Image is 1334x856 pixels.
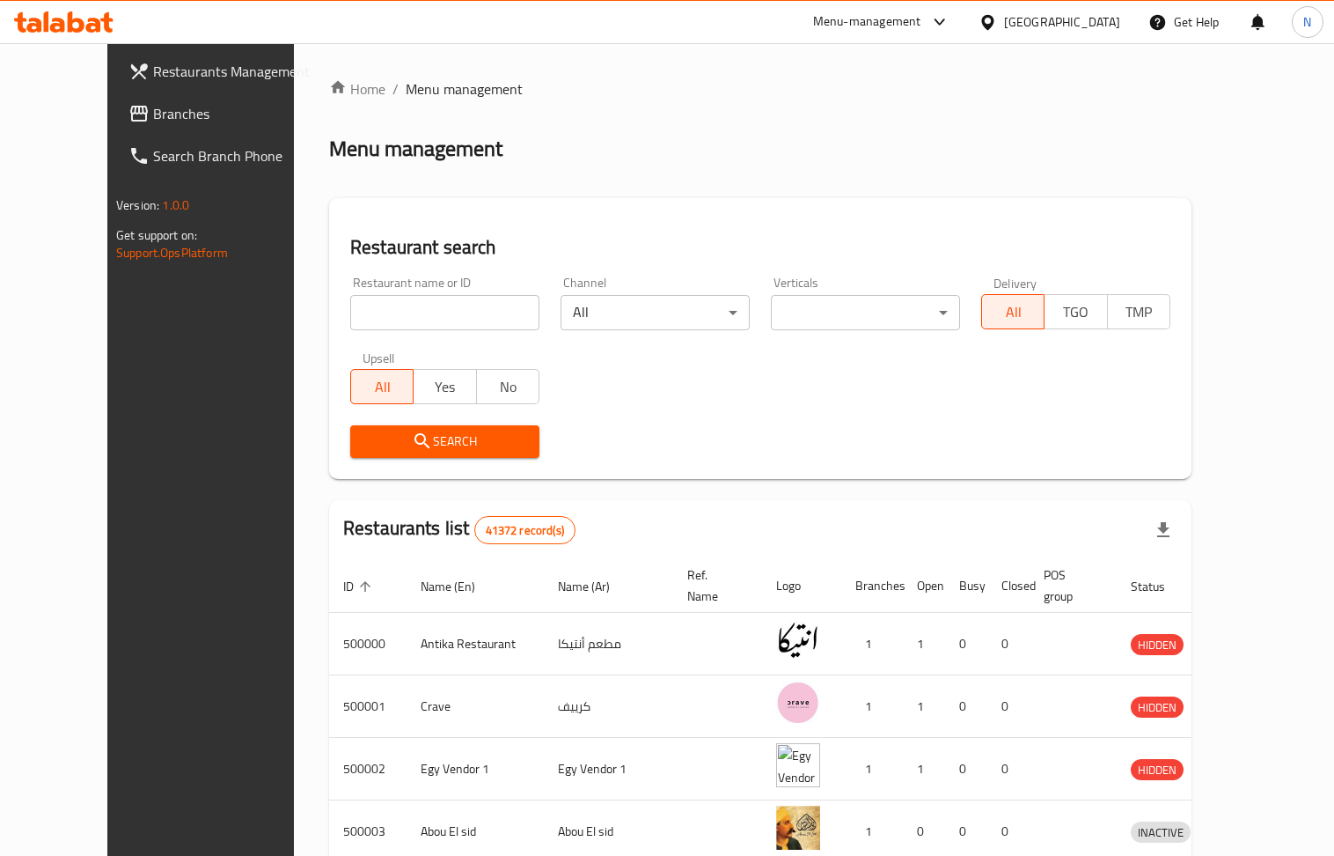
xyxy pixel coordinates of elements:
[776,806,820,850] img: Abou El sid
[114,135,330,177] a: Search Branch Phone
[841,613,903,675] td: 1
[561,295,750,330] div: All
[476,369,539,404] button: No
[329,78,385,100] a: Home
[114,50,330,92] a: Restaurants Management
[1107,294,1170,329] button: TMP
[841,738,903,801] td: 1
[1115,299,1163,325] span: TMP
[544,613,673,675] td: مطعم أنتيكا
[329,135,502,163] h2: Menu management
[358,374,407,400] span: All
[484,374,532,400] span: No
[558,576,633,597] span: Name (Ar)
[993,277,1037,289] label: Delivery
[903,559,945,613] th: Open
[903,613,945,675] td: 1
[1131,759,1184,780] div: HIDDEN
[350,425,539,458] button: Search
[945,738,987,801] td: 0
[903,675,945,738] td: 1
[544,738,673,801] td: Egy Vendor 1
[350,234,1170,261] h2: Restaurant search
[776,618,820,662] img: Antika Restaurant
[1131,697,1184,718] div: HIDDEN
[153,103,316,124] span: Branches
[1131,823,1191,843] span: INACTIVE
[987,613,1030,675] td: 0
[1131,822,1191,843] div: INACTIVE
[329,738,407,801] td: 500002
[1131,634,1184,655] div: HIDDEN
[116,241,228,264] a: Support.OpsPlatform
[364,431,525,453] span: Search
[1303,12,1311,32] span: N
[474,516,575,544] div: Total records count
[903,738,945,801] td: 1
[989,299,1037,325] span: All
[544,675,673,738] td: كرييف
[343,576,377,597] span: ID
[329,675,407,738] td: 500001
[421,374,469,400] span: Yes
[407,675,544,738] td: Crave
[687,565,741,607] span: Ref. Name
[413,369,476,404] button: Yes
[116,224,197,247] span: Get support on:
[350,295,539,330] input: Search for restaurant name or ID..
[1131,697,1184,718] span: HIDDEN
[475,522,575,539] span: 41372 record(s)
[1004,12,1120,32] div: [GEOGRAPHIC_DATA]
[350,369,414,404] button: All
[771,295,960,330] div: ​
[1131,635,1184,655] span: HIDDEN
[329,78,1191,100] nav: breadcrumb
[776,743,820,787] img: Egy Vendor 1
[1131,760,1184,780] span: HIDDEN
[987,559,1030,613] th: Closed
[1052,299,1100,325] span: TGO
[1044,565,1096,607] span: POS group
[987,675,1030,738] td: 0
[407,613,544,675] td: Antika Restaurant
[813,11,921,33] div: Menu-management
[1131,576,1188,597] span: Status
[981,294,1044,329] button: All
[363,351,395,364] label: Upsell
[945,675,987,738] td: 0
[116,194,159,217] span: Version:
[776,681,820,725] img: Crave
[1142,509,1184,551] div: Export file
[987,738,1030,801] td: 0
[329,613,407,675] td: 500000
[945,613,987,675] td: 0
[1044,294,1107,329] button: TGO
[841,675,903,738] td: 1
[162,194,189,217] span: 1.0.0
[153,61,316,82] span: Restaurants Management
[153,145,316,166] span: Search Branch Phone
[407,738,544,801] td: Egy Vendor 1
[406,78,523,100] span: Menu management
[392,78,399,100] li: /
[343,515,575,544] h2: Restaurants list
[945,559,987,613] th: Busy
[762,559,841,613] th: Logo
[114,92,330,135] a: Branches
[841,559,903,613] th: Branches
[421,576,498,597] span: Name (En)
